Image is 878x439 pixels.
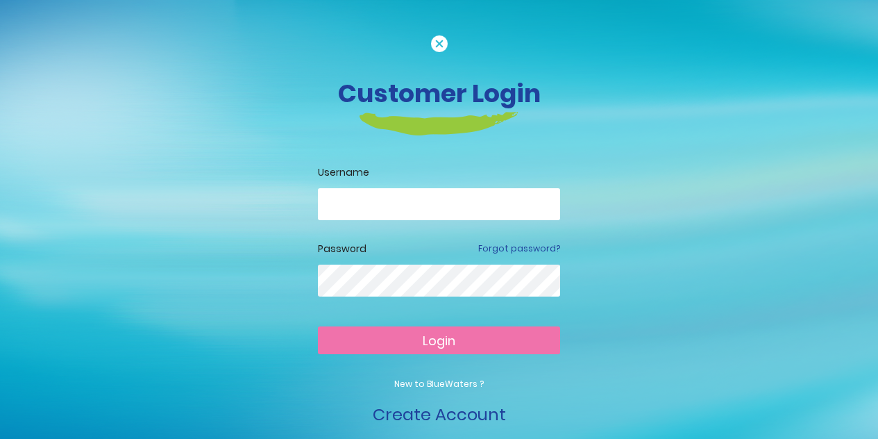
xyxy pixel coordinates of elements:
label: Username [318,165,560,180]
a: Create Account [373,403,506,426]
h3: Customer Login [54,78,825,108]
a: Forgot password? [478,242,560,255]
img: cancel [431,35,448,52]
button: Login [318,326,560,354]
p: New to BlueWaters ? [318,378,560,390]
span: Login [423,332,455,349]
img: login-heading-border.png [360,112,518,135]
label: Password [318,242,366,256]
